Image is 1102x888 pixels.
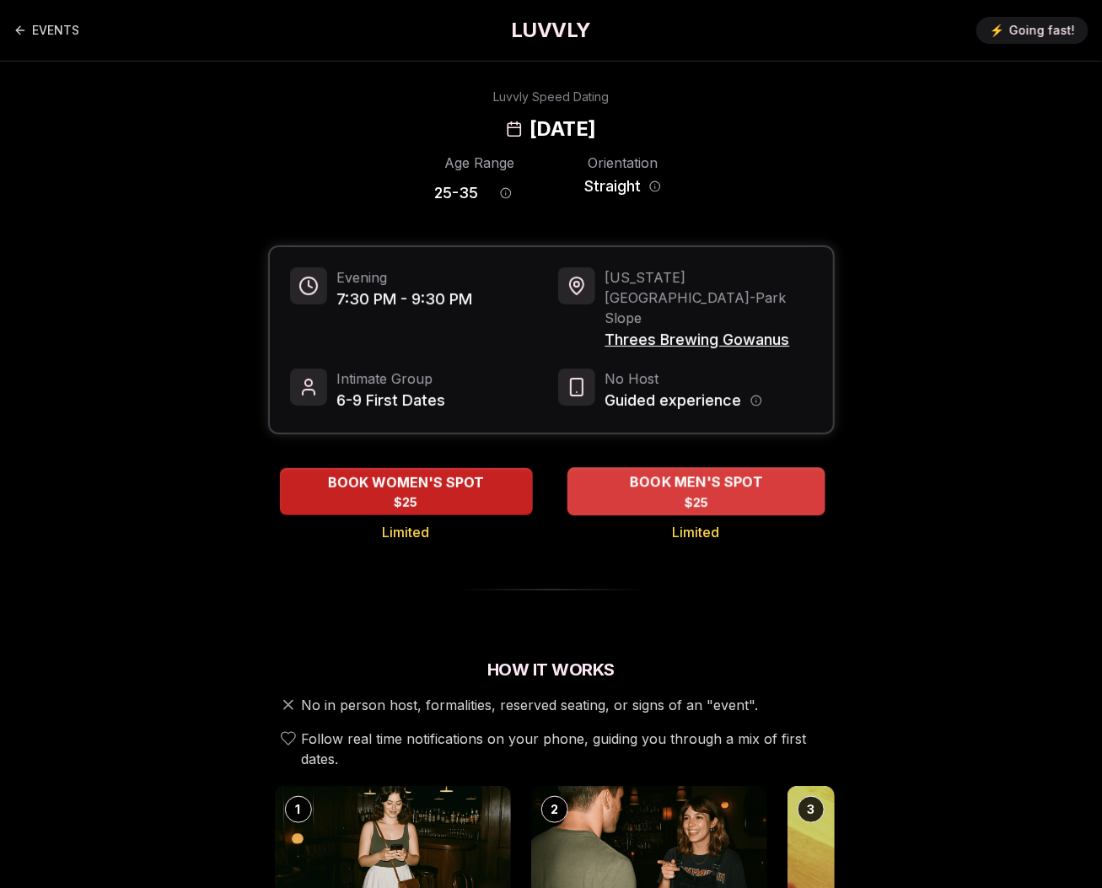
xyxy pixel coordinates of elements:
span: Evening [337,267,473,288]
span: 25 - 35 [435,181,479,205]
span: BOOK WOMEN'S SPOT [325,472,487,492]
div: 2 [541,796,568,823]
span: No Host [605,369,762,389]
h2: How It Works [268,658,835,681]
span: Going fast! [1009,22,1075,39]
span: $25 [395,494,418,511]
div: 3 [798,796,825,823]
span: Guided experience [605,389,742,412]
a: LUVVLY [511,17,590,44]
div: Age Range [435,153,524,173]
span: 6-9 First Dates [337,389,446,412]
h2: [DATE] [529,116,595,143]
span: Limited [383,522,430,542]
button: Host information [750,395,762,406]
button: Age range information [487,175,524,212]
div: Luvvly Speed Dating [493,89,609,105]
button: BOOK MEN'S SPOT - Limited [567,467,825,515]
span: Limited [673,522,720,542]
a: Back to events [13,13,79,47]
span: Straight [584,175,641,198]
span: $25 [684,494,708,511]
span: 7:30 PM - 9:30 PM [337,288,473,311]
span: BOOK MEN'S SPOT [626,472,766,492]
span: Intimate Group [337,369,446,389]
span: Follow real time notifications on your phone, guiding you through a mix of first dates. [302,729,828,769]
div: Orientation [578,153,668,173]
span: ⚡️ [990,22,1004,39]
div: 1 [285,796,312,823]
button: Orientation information [649,180,661,192]
span: [US_STATE][GEOGRAPHIC_DATA] - Park Slope [605,267,813,328]
span: Threes Brewing Gowanus [605,328,813,352]
button: BOOK WOMEN'S SPOT - Limited [280,468,533,515]
span: No in person host, formalities, reserved seating, or signs of an "event". [302,695,759,715]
